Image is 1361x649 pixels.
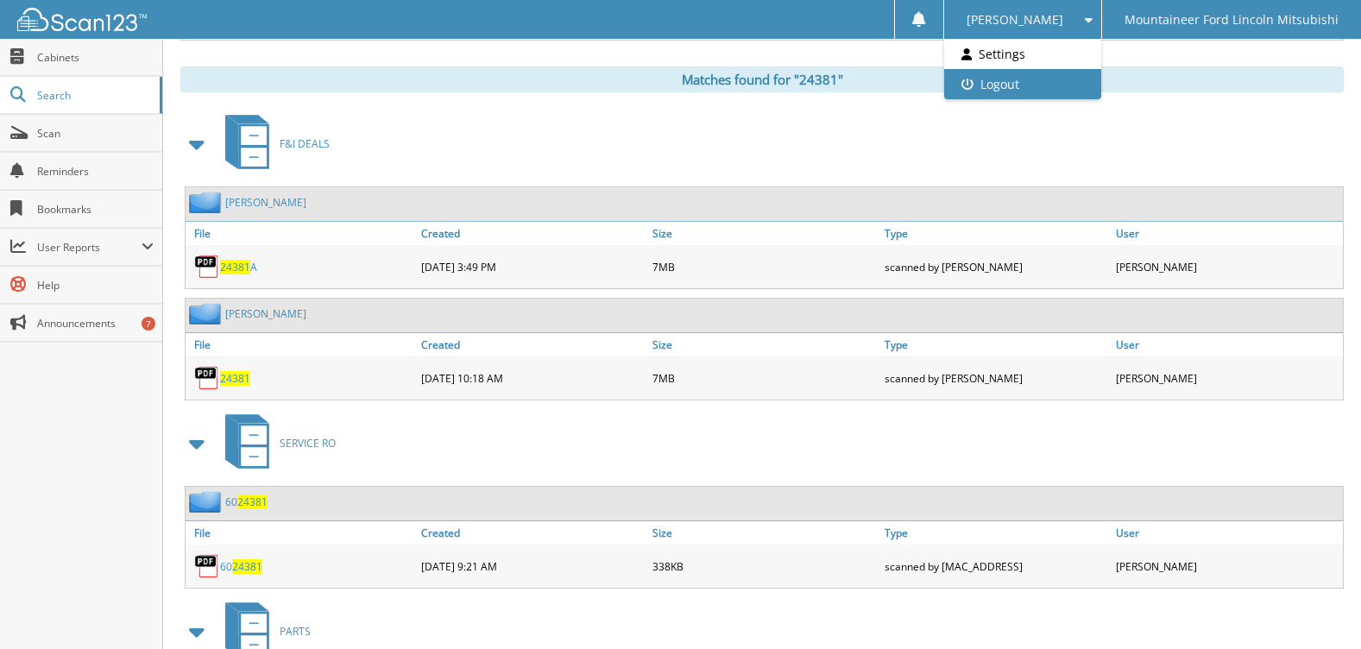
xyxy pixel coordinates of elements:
[142,317,155,331] div: 7
[417,549,648,583] div: [DATE] 9:21 AM
[194,553,220,579] img: PDF.png
[1112,222,1343,245] a: User
[648,521,879,545] a: Size
[37,202,154,217] span: Bookmarks
[237,495,268,509] span: 24381
[1112,521,1343,545] a: User
[880,521,1112,545] a: Type
[194,254,220,280] img: PDF.png
[648,249,879,284] div: 7MB
[417,222,648,245] a: Created
[417,521,648,545] a: Created
[37,126,154,141] span: Scan
[186,222,417,245] a: File
[194,365,220,391] img: PDF.png
[37,316,154,331] span: Announcements
[1112,333,1343,356] a: User
[215,110,330,178] a: F&I DEALS
[180,66,1344,92] div: Matches found for "24381"
[186,333,417,356] a: File
[220,260,250,274] span: 24381
[37,88,151,103] span: Search
[232,559,262,574] span: 24381
[880,549,1112,583] div: scanned by [MAC_ADDRESS]
[37,240,142,255] span: User Reports
[417,333,648,356] a: Created
[1125,15,1339,25] span: Mountaineer Ford Lincoln Mitsubishi
[880,222,1112,245] a: Type
[225,306,306,321] a: [PERSON_NAME]
[220,260,257,274] a: 24381A
[280,136,330,151] span: F&I DEALS
[1275,566,1361,649] iframe: Chat Widget
[944,39,1102,69] a: Settings
[186,521,417,545] a: File
[37,278,154,293] span: Help
[417,249,648,284] div: [DATE] 3:49 PM
[880,249,1112,284] div: scanned by [PERSON_NAME]
[1112,249,1343,284] div: [PERSON_NAME]
[189,303,225,324] img: folder2.png
[648,222,879,245] a: Size
[215,409,336,477] a: SERVICE RO
[189,491,225,513] img: folder2.png
[967,15,1063,25] span: [PERSON_NAME]
[225,495,268,509] a: 6024381
[648,333,879,356] a: Size
[37,50,154,65] span: Cabinets
[648,361,879,395] div: 7MB
[1112,549,1343,583] div: [PERSON_NAME]
[220,559,262,574] a: 6024381
[225,195,306,210] a: [PERSON_NAME]
[280,624,311,639] span: PARTS
[648,549,879,583] div: 338KB
[37,164,154,179] span: Reminders
[944,69,1102,99] a: Logout
[280,436,336,451] span: SERVICE RO
[880,361,1112,395] div: scanned by [PERSON_NAME]
[17,8,147,31] img: scan123-logo-white.svg
[880,333,1112,356] a: Type
[1112,361,1343,395] div: [PERSON_NAME]
[417,361,648,395] div: [DATE] 10:18 AM
[220,371,250,386] a: 24381
[189,192,225,213] img: folder2.png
